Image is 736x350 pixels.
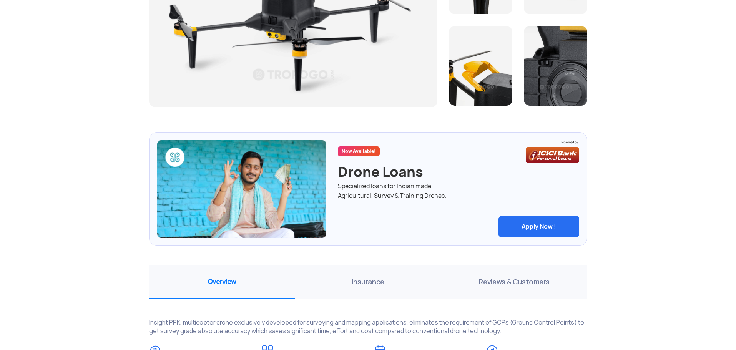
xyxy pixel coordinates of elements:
div: Specialized loans for Indian made Agricultural, Survey & Training Drones. [338,181,579,201]
span: Reviews & Customers [441,265,587,299]
div: Now Available! [338,146,380,156]
span: Insurance [295,265,441,299]
div: Drone Loans [338,163,579,181]
button: Apply Now ! [498,216,579,237]
img: bg_icicilogo2.png [526,140,579,163]
span: Overview [149,265,295,299]
p: Insight PPK, multicopter drone exclusively developed for surveying and mapping applications, elim... [149,311,587,335]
